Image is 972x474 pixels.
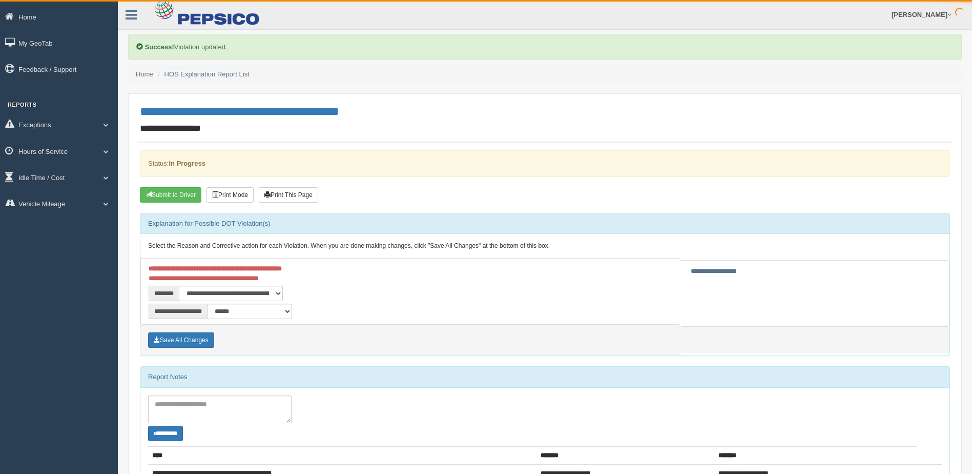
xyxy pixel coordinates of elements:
[140,150,950,176] div: Status:
[164,70,250,78] a: HOS Explanation Report List
[148,426,183,441] button: Change Filter Options
[206,187,254,203] button: Print Mode
[140,187,201,203] button: Submit To Driver
[145,43,174,51] b: Success!
[169,160,205,167] strong: In Progress
[259,187,318,203] button: Print This Page
[140,213,949,234] div: Explanation for Possible DOT Violation(s)
[136,70,154,78] a: Home
[140,234,949,259] div: Select the Reason and Corrective action for each Violation. When you are done making changes, cli...
[128,34,962,60] div: Violation updated.
[148,332,214,348] button: Save
[140,367,949,387] div: Report Notes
